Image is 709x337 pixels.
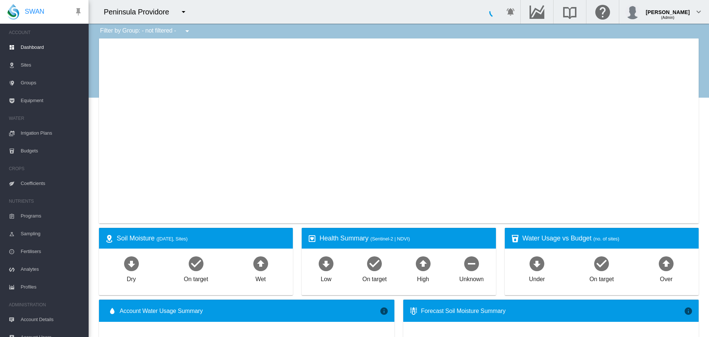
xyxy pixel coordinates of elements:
div: Filter by Group: - not filtered - [95,24,197,38]
span: Sites [21,56,83,74]
md-icon: icon-arrow-down-bold-circle [123,255,140,272]
span: Programs [21,207,83,225]
button: icon-bell-ring [503,4,518,19]
span: WATER [9,112,83,124]
md-icon: icon-chevron-down [694,7,703,16]
md-icon: Search the knowledge base [561,7,579,16]
md-icon: icon-arrow-down-bold-circle [317,255,335,272]
span: (no. of sites) [593,236,619,242]
span: SWAN [25,7,44,16]
md-icon: icon-thermometer-lines [409,307,418,316]
md-icon: icon-checkbox-marked-circle [593,255,610,272]
span: Irrigation Plans [21,124,83,142]
md-icon: icon-map-marker-radius [105,234,114,243]
span: (Admin) [661,16,674,20]
span: Sampling [21,225,83,243]
div: Unknown [459,272,484,283]
span: Account Water Usage Summary [120,307,380,315]
span: Fertilisers [21,243,83,260]
div: Water Usage vs Budget [523,234,693,243]
md-icon: Click here for help [594,7,612,16]
span: Coefficients [21,175,83,192]
div: [PERSON_NAME] [646,6,690,13]
span: NUTRIENTS [9,195,83,207]
span: (Sentinel-2 | NDVI) [370,236,410,242]
md-icon: icon-menu-down [183,27,192,36]
span: ([DATE], Sites) [157,236,188,242]
div: Health Summary [319,234,490,243]
span: ACCOUNT [9,27,83,38]
div: On target [589,272,614,283]
md-icon: icon-arrow-up-bold-circle [657,255,675,272]
span: Account Details [21,311,83,328]
div: Over [660,272,672,283]
md-icon: Go to the Data Hub [528,7,546,16]
md-icon: icon-bell-ring [506,7,515,16]
div: Wet [256,272,266,283]
div: Under [529,272,545,283]
div: Forecast Soil Moisture Summary [421,307,684,315]
md-icon: icon-arrow-up-bold-circle [414,255,432,272]
div: On target [362,272,387,283]
div: On target [184,272,208,283]
span: Equipment [21,92,83,109]
md-icon: icon-pin [74,7,83,16]
md-icon: icon-information [684,307,693,316]
div: High [417,272,429,283]
span: Groups [21,74,83,92]
span: Analytes [21,260,83,278]
img: profile.jpg [625,4,640,19]
md-icon: icon-minus-circle [463,255,480,272]
md-icon: icon-cup-water [511,234,520,243]
md-icon: icon-heart-box-outline [308,234,316,243]
span: CROPS [9,163,83,175]
div: Soil Moisture [117,234,287,243]
span: Dashboard [21,38,83,56]
span: Budgets [21,142,83,160]
img: SWAN-Landscape-Logo-Colour-drop.png [7,4,19,20]
div: Peninsula Providore [104,7,176,17]
button: icon-menu-down [176,4,191,19]
md-icon: icon-checkbox-marked-circle [187,255,205,272]
md-icon: icon-checkbox-marked-circle [366,255,383,272]
md-icon: icon-menu-down [179,7,188,16]
md-icon: icon-water [108,307,117,316]
button: icon-menu-down [180,24,195,38]
div: Low [321,272,331,283]
md-icon: icon-arrow-up-bold-circle [252,255,270,272]
div: Dry [127,272,136,283]
span: Profiles [21,278,83,296]
md-icon: icon-arrow-down-bold-circle [528,255,546,272]
md-icon: icon-information [380,307,388,316]
span: ADMINISTRATION [9,299,83,311]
